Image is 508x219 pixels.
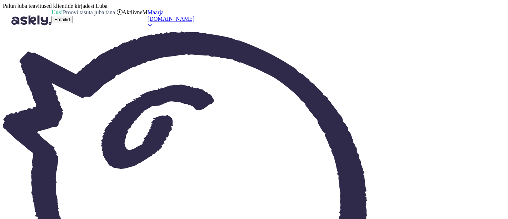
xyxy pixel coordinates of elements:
[143,9,148,31] div: M
[51,16,73,23] button: Emailid
[96,3,108,9] span: Luba
[148,9,195,28] a: Maarja[DOMAIN_NAME]
[51,9,63,15] b: Uus!
[3,3,440,9] div: Palun luba teavitused klientide kirjadest.
[148,16,195,22] div: [DOMAIN_NAME]
[117,9,143,16] div: Aktiivne
[51,9,117,16] div: Proovi tasuta juba täna:
[148,9,195,16] div: Maarja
